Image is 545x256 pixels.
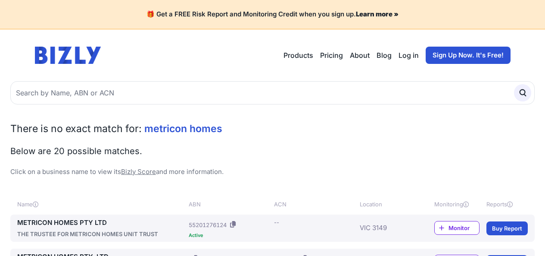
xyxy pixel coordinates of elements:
span: There is no exact match for: [10,123,142,135]
span: Below are 20 possible matches. [10,146,142,156]
p: Click on a business name to view its and more information. [10,167,535,177]
input: Search by Name, ABN or ACN [10,81,535,104]
div: ACN [274,200,356,209]
div: THE TRUSTEE FOR METRICON HOMES UNIT TRUST [17,230,185,238]
div: ABN [189,200,271,209]
a: Monitor [434,221,480,235]
div: 55201276124 [189,221,227,229]
a: METRICON HOMES PTY LTD [17,218,185,228]
span: metricon homes [144,123,222,135]
a: Blog [377,50,392,60]
h4: 🎁 Get a FREE Risk Report and Monitoring Credit when you sign up. [10,10,535,19]
a: Bizly Score [121,168,156,176]
a: About [350,50,370,60]
a: Sign Up Now. It's Free! [426,47,511,64]
span: Monitor [448,224,479,232]
a: Log in [399,50,419,60]
div: VIC 3149 [360,218,420,238]
a: Learn more » [356,10,399,18]
button: Products [283,50,313,60]
div: Active [189,233,271,238]
div: Location [360,200,420,209]
a: Pricing [320,50,343,60]
div: -- [274,218,279,227]
div: Name [17,200,185,209]
div: Monitoring [434,200,480,209]
div: Reports [486,200,528,209]
a: Buy Report [486,221,528,235]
